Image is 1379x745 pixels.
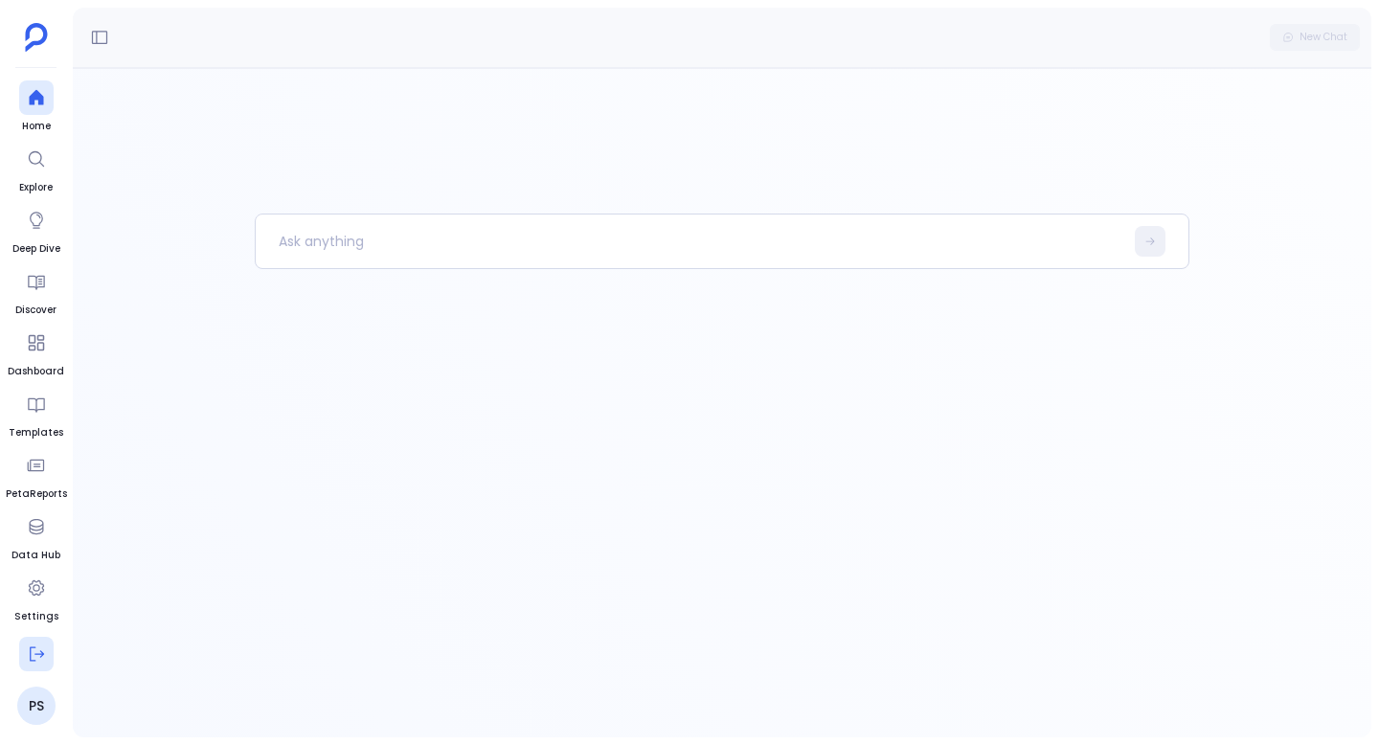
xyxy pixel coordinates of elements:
span: Settings [14,609,58,624]
a: Explore [19,142,54,195]
span: Home [19,119,54,134]
a: Deep Dive [12,203,60,257]
a: Templates [9,387,63,440]
a: Settings [14,571,58,624]
img: petavue logo [25,23,48,52]
span: Discover [15,303,57,318]
a: Discover [15,264,57,318]
span: Deep Dive [12,241,60,257]
span: Dashboard [8,364,64,379]
span: Data Hub [11,548,60,563]
a: PetaReports [6,448,67,502]
a: Home [19,80,54,134]
span: Templates [9,425,63,440]
span: Explore [19,180,54,195]
a: Data Hub [11,509,60,563]
a: Dashboard [8,326,64,379]
a: PS [17,687,56,725]
span: PetaReports [6,486,67,502]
